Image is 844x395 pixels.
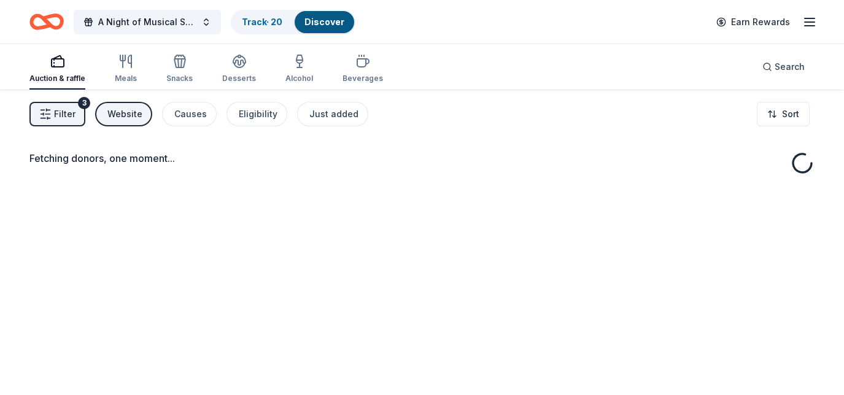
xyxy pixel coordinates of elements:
div: Alcohol [285,74,313,83]
button: Just added [297,102,368,126]
a: Earn Rewards [709,11,797,33]
button: Desserts [222,49,256,90]
span: A Night of Musical Splendor - Fall Fundraiser [98,15,196,29]
a: Discover [304,17,344,27]
button: Eligibility [226,102,287,126]
button: Sort [757,102,810,126]
div: Desserts [222,74,256,83]
div: Causes [174,107,207,121]
button: Website [95,102,152,126]
button: Beverages [343,49,383,90]
span: Sort [782,107,799,121]
div: Fetching donors, one moment... [29,151,815,166]
a: Home [29,7,64,36]
button: Meals [115,49,137,90]
button: A Night of Musical Splendor - Fall Fundraiser [74,10,221,34]
div: 3 [78,97,90,109]
div: Beverages [343,74,383,83]
button: Alcohol [285,49,313,90]
button: Track· 20Discover [231,10,355,34]
div: Auction & raffle [29,74,85,83]
button: Auction & raffle [29,49,85,90]
button: Snacks [166,49,193,90]
button: Causes [162,102,217,126]
a: Track· 20 [242,17,282,27]
div: Eligibility [239,107,277,121]
span: Search [775,59,805,74]
span: Filter [54,107,75,121]
button: Search [753,55,815,79]
div: Just added [309,107,358,121]
div: Website [107,107,142,121]
button: Filter3 [29,102,85,126]
div: Snacks [166,74,193,83]
div: Meals [115,74,137,83]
